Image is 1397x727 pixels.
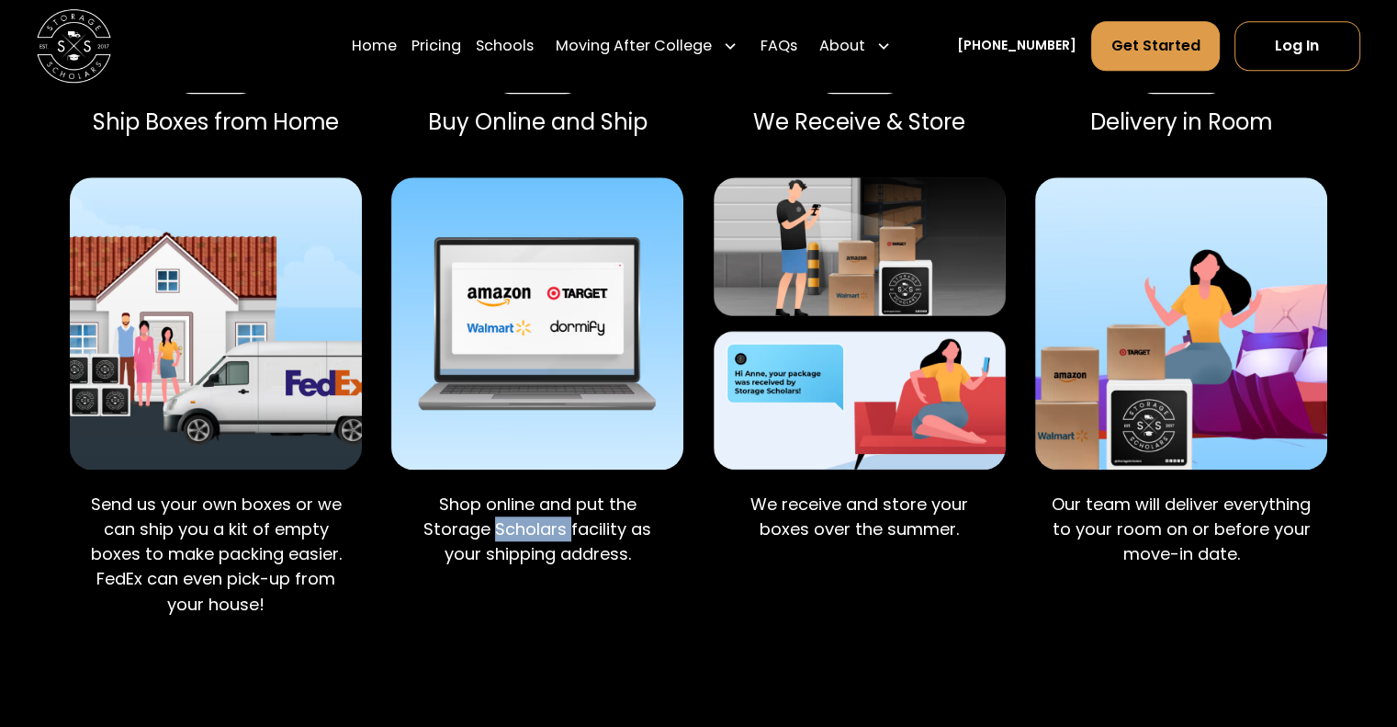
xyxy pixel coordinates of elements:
a: Schools [476,20,534,72]
p: Shop online and put the Storage Scholars facility as your shipping address. [406,492,669,567]
p: Send us your own boxes or we can ship you a kit of empty boxes to make packing easier. FedEx can ... [84,492,347,617]
a: Log In [1234,21,1360,71]
p: We receive and store your boxes over the summer. [728,492,991,541]
a: FAQs [760,20,796,72]
div: We Receive & Store [714,108,1006,135]
div: Ship Boxes from Home [70,108,362,135]
a: home [37,9,111,84]
a: Get Started [1091,21,1219,71]
div: About [812,20,898,72]
div: Moving After College [556,35,712,57]
div: Delivery in Room [1035,108,1327,135]
a: [PHONE_NUMBER] [957,37,1076,56]
a: Home [352,20,397,72]
div: Moving After College [548,20,745,72]
img: Storage Scholars main logo [37,9,111,84]
div: Buy Online and Ship [391,108,683,135]
div: About [819,35,865,57]
a: Pricing [411,20,461,72]
p: Our team will deliver everything to your room on or before your move-in date. [1050,492,1313,567]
